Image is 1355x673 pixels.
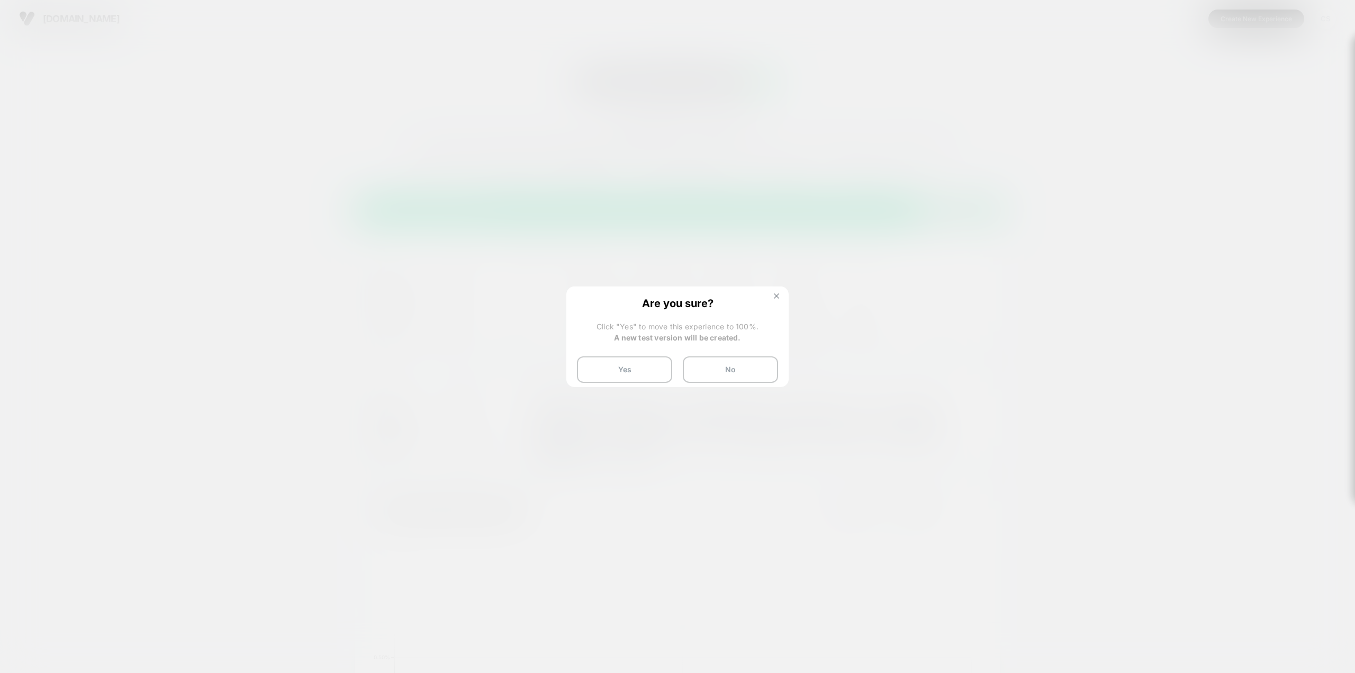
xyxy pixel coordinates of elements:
[577,356,672,383] button: Yes
[597,322,758,342] span: Click "Yes" to move this experience to 100%.
[614,333,740,342] b: A new test version will be created.
[774,293,779,299] img: close
[683,356,778,383] button: No
[577,297,778,308] span: Are you sure?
